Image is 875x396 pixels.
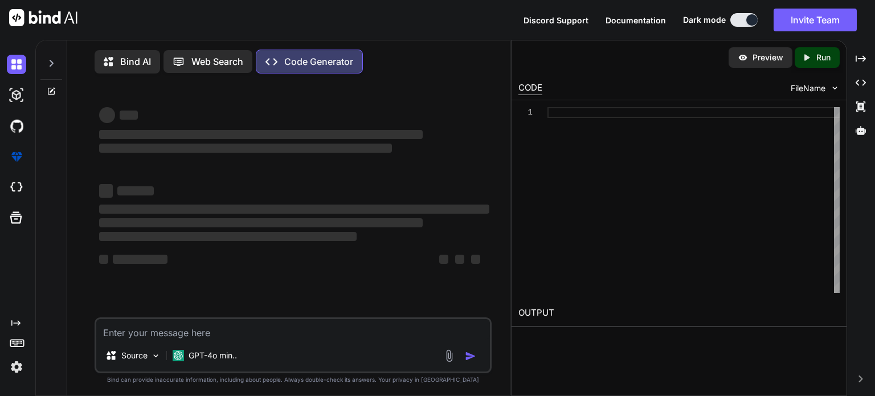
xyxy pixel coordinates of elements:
img: attachment [443,349,456,362]
p: Source [121,350,148,361]
p: Preview [753,52,783,63]
span: ‌ [113,255,167,264]
img: settings [7,357,26,377]
img: darkChat [7,55,26,74]
span: ‌ [99,218,423,227]
h2: OUTPUT [512,300,847,326]
span: Discord Support [524,15,588,25]
span: FileName [791,83,825,94]
button: Invite Team [774,9,857,31]
span: ‌ [99,232,357,241]
span: ‌ [455,255,464,264]
img: preview [738,52,748,63]
div: 1 [518,107,533,118]
span: ‌ [120,111,138,120]
p: Bind AI [120,55,151,68]
span: ‌ [99,130,423,139]
img: Pick Models [151,351,161,361]
span: ‌ [99,107,115,123]
img: Bind AI [9,9,77,26]
p: Run [816,52,831,63]
p: Web Search [191,55,243,68]
img: darkAi-studio [7,85,26,105]
div: CODE [518,81,542,95]
span: ‌ [99,144,392,153]
img: cloudideIcon [7,178,26,197]
span: Dark mode [683,14,726,26]
button: Discord Support [524,14,588,26]
span: ‌ [439,255,448,264]
p: Bind can provide inaccurate information, including about people. Always double-check its answers.... [95,375,492,384]
img: icon [465,350,476,362]
img: GPT-4o mini [173,350,184,361]
img: premium [7,147,26,166]
span: ‌ [99,255,108,264]
span: ‌ [471,255,480,264]
p: Code Generator [284,55,353,68]
span: ‌ [99,184,113,198]
span: ‌ [99,205,489,214]
img: githubDark [7,116,26,136]
img: chevron down [830,83,840,93]
p: GPT-4o min.. [189,350,237,361]
span: ‌ [117,186,154,195]
button: Documentation [606,14,666,26]
span: Documentation [606,15,666,25]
